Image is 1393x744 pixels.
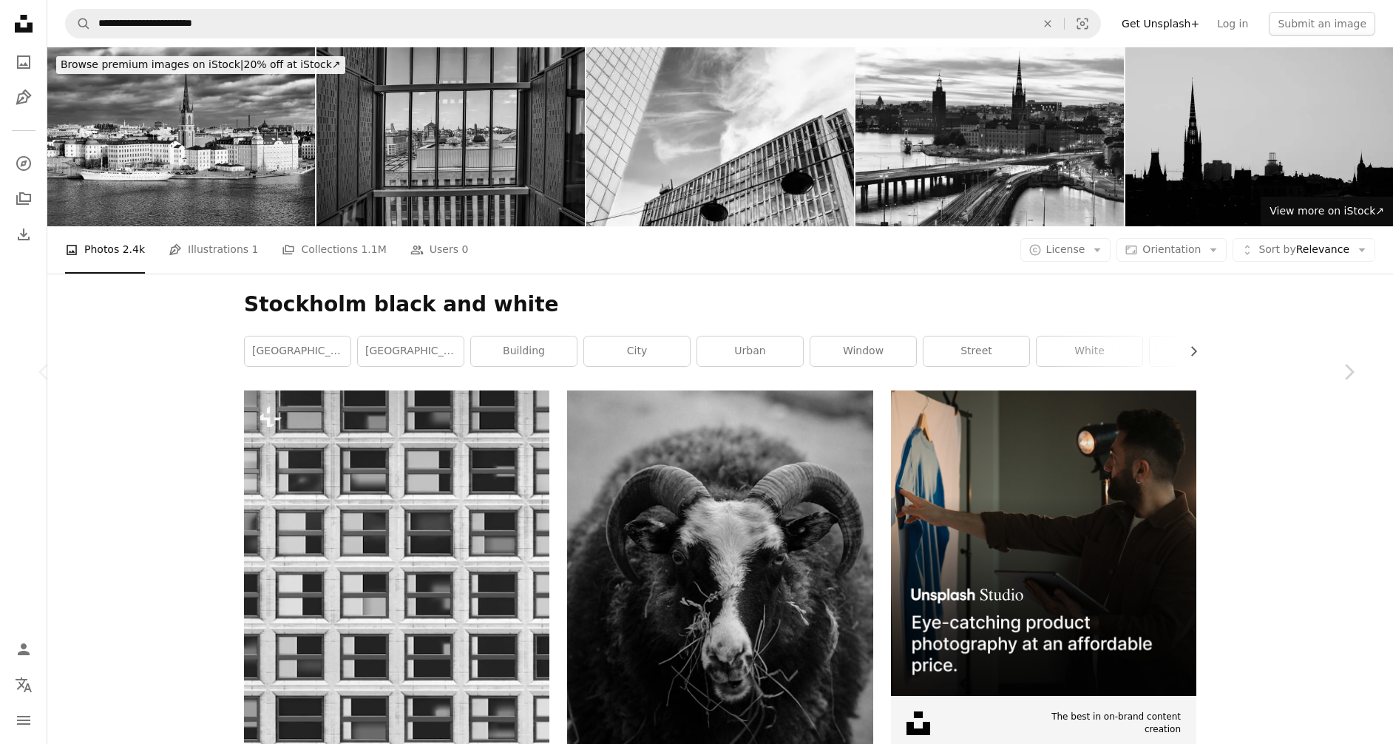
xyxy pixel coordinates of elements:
[1031,10,1064,38] button: Clear
[66,10,91,38] button: Search Unsplash
[9,220,38,249] a: Download History
[906,711,930,735] img: file-1631678316303-ed18b8b5cb9cimage
[1125,47,1393,226] img: view of a silhouette of cityscape
[1261,197,1393,226] a: View more on iStock↗
[410,226,469,274] a: Users 0
[65,9,1101,38] form: Find visuals sitewide
[1270,205,1384,217] span: View more on iStock ↗
[1013,711,1181,736] span: The best in on-brand content creation
[61,58,341,70] span: 20% off at iStock ↗
[1269,12,1375,35] button: Submit an image
[471,337,577,366] a: building
[61,58,243,70] span: Browse premium images on iStock |
[855,47,1123,226] img: Stockholm Skyline at Sunset.
[245,337,350,366] a: [GEOGRAPHIC_DATA]
[1208,12,1257,35] a: Log in
[1065,10,1100,38] button: Visual search
[9,149,38,178] a: Explore
[282,226,386,274] a: Collections 1.1M
[1150,337,1255,366] a: person
[697,337,803,366] a: urban
[9,670,38,700] button: Language
[1258,243,1349,257] span: Relevance
[461,241,468,257] span: 0
[891,390,1196,696] img: file-1715714098234-25b8b4e9d8faimage
[1304,301,1393,443] a: Next
[9,635,38,664] a: Log in / Sign up
[586,47,854,226] img: Skyscrapers from below, Downtown Stockholm, Sweden.
[1258,243,1295,255] span: Sort by
[1037,337,1142,366] a: white
[810,337,916,366] a: window
[567,612,872,626] a: a goat with horns
[1116,238,1227,262] button: Orientation
[9,184,38,214] a: Collections
[316,47,584,226] img: A cityscape seen through a window
[47,47,315,226] img: Cityscape of the historic center of Stockholm, Sweden
[244,291,1196,318] h1: Stockholm black and white
[1142,243,1201,255] span: Orientation
[47,47,354,83] a: Browse premium images on iStock|20% off at iStock↗
[923,337,1029,366] a: street
[169,226,258,274] a: Illustrations 1
[9,706,38,735] button: Menu
[584,337,690,366] a: city
[1113,12,1208,35] a: Get Unsplash+
[1233,238,1375,262] button: Sort byRelevance
[1046,243,1085,255] span: License
[361,241,386,257] span: 1.1M
[1180,337,1196,366] button: scroll list to the right
[244,587,549,601] a: a black and white photo of windows in a building
[358,337,464,366] a: [GEOGRAPHIC_DATA]
[252,241,259,257] span: 1
[1020,238,1111,262] button: License
[9,83,38,112] a: Illustrations
[9,47,38,77] a: Photos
